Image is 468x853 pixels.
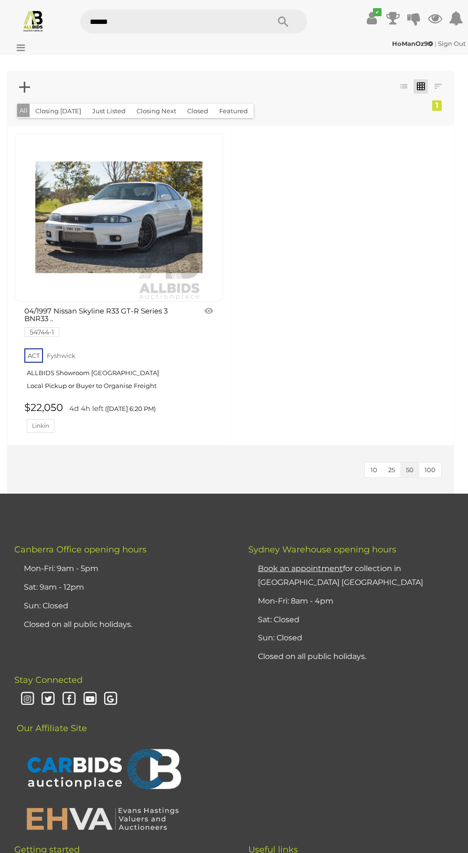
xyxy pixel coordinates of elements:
button: Closing [DATE] [30,104,87,119]
li: Mon-Fri: 8am - 4pm [255,592,458,611]
img: CARBIDS Auctionplace [21,739,184,802]
span: Our Affiliate Site [14,709,87,734]
i: Youtube [82,691,98,708]
a: Sign Out [438,40,466,47]
li: Sun: Closed [255,629,458,648]
div: 1 [432,100,442,111]
a: Book an appointmentfor collection in [GEOGRAPHIC_DATA] [GEOGRAPHIC_DATA] [258,564,423,587]
i: Google [103,691,119,708]
span: Stay Connected [14,675,83,685]
button: 50 [400,463,419,477]
i: ✔ [373,8,382,16]
i: Facebook [61,691,77,708]
span: 50 [406,466,414,474]
span: Canberra Office opening hours [14,544,147,555]
button: 10 [365,463,383,477]
button: 25 [383,463,401,477]
li: Sun: Closed [21,597,224,615]
i: Twitter [40,691,57,708]
img: 04/1997 Nissan Skyline R33 GT-R Series 3 BNR33 (AWD) 2d Coupe QM1 Polar White Turbo 2.6L - Modifi... [35,134,202,301]
a: 04/1997 Nissan Skyline R33 GT-R Series 3 BNR33 (AWD) 2d Coupe QM1 Polar White Turbo 2.6L - Modifi... [15,133,223,302]
li: Closed on all public holidays. [21,615,224,634]
a: HoManOz9 [392,40,435,47]
i: Instagram [19,691,36,708]
span: 10 [371,466,377,474]
strong: HoManOz9 [392,40,433,47]
button: Featured [213,104,254,119]
button: 100 [419,463,441,477]
a: $22,050 4d 4h left ([DATE] 6:20 PM) Linkin [24,402,216,433]
img: Allbids.com.au [22,10,44,32]
img: EHVA | Evans Hastings Valuers and Auctioneers [21,806,184,831]
button: Search [259,10,307,33]
u: Book an appointment [258,564,343,573]
a: 04/1997 Nissan Skyline R33 GT-R Series 3 BNR33 .. 54744-1 [24,307,184,336]
a: ✔ [365,10,379,27]
button: Just Listed [86,104,131,119]
button: All [17,104,30,118]
li: Sat: 9am - 12pm [21,578,224,597]
button: Closing Next [131,104,182,119]
a: ACT Fyshwick ALLBIDS Showroom [GEOGRAPHIC_DATA] Local Pickup or Buyer to Organise Freight [24,346,216,397]
span: 100 [425,466,436,474]
li: Mon-Fri: 9am - 5pm [21,560,224,578]
li: Sat: Closed [255,611,458,629]
span: Sydney Warehouse opening hours [248,544,396,555]
span: 25 [388,466,395,474]
span: | [435,40,436,47]
button: Closed [181,104,214,119]
li: Closed on all public holidays. [255,648,458,666]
